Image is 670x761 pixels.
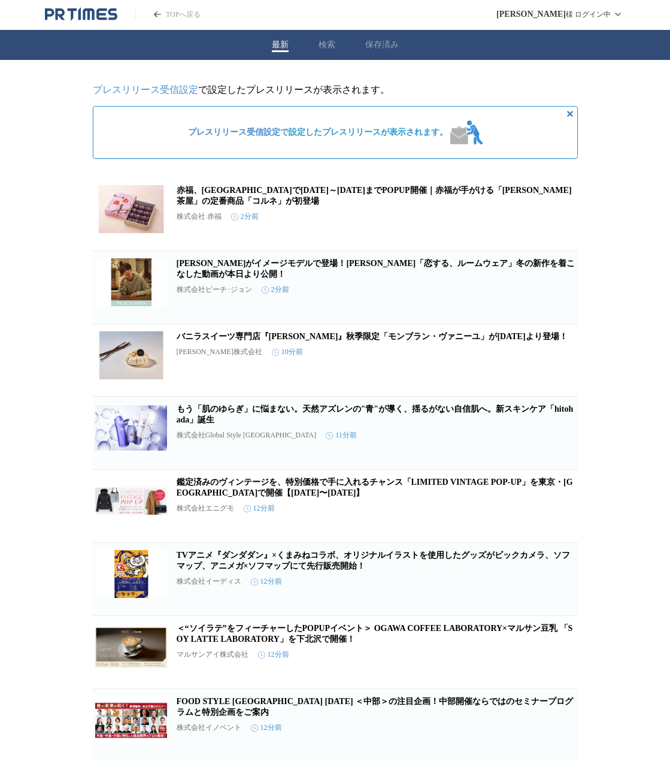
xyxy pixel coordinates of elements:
button: 検索 [319,40,335,50]
p: 株式会社 赤福 [177,212,222,222]
time: 2分前 [231,212,259,222]
a: プレスリリース受信設定 [93,84,198,95]
img: 松島聡がイメージモデルで登場！PEACH JOHN「恋する、ルームウェア」冬の新作を着こなした動画が本日より公開！ [95,258,167,306]
img: バニラスイーツ専門店『Hugh Morgan』秋季限定「モンブラン・ヴァニーユ」が10月16日より登場！ [95,331,167,379]
time: 12分前 [251,576,282,587]
a: PR TIMESのトップページはこちら [135,10,201,20]
a: もう「肌のゆらぎ」に悩まない。天然アズレンの"青"が導く、揺るがない自信肌へ。新スキンケア「hitohada」誕生 [177,404,574,424]
time: 10分前 [272,347,303,357]
p: [PERSON_NAME]株式会社 [177,347,262,357]
p: 株式会社エニグモ [177,503,234,514]
img: 赤福、柏髙島屋で10月22日（水）～11月4日（火）までPOPUP開催｜赤福が手がける「五十鈴茶屋」の定番商品「コルネ」が初登場 [95,185,167,233]
a: ＜“ソイラテ”をフィーチャーしたPOPUPイベント＞ OGAWA COFFEE LABORATORY×マルサン豆乳 「SOY LATTE LABORATORY」を下北沢で開催！ [177,624,573,644]
a: 鑑定済みのヴィンテージを、特別価格で手に入れるチャンス「LIMITED VINTAGE POP-UP」を東京・[GEOGRAPHIC_DATA]で開催【[DATE]〜[DATE]】 [177,478,573,497]
button: 最新 [272,40,289,50]
img: FOOD STYLE JAPAN 2025 ＜中部＞の注目企画！中部開催ならではのセミナープログラムと特別企画をご案内 [95,696,167,744]
p: マルサンアイ株式会社 [177,650,248,660]
a: 赤福、[GEOGRAPHIC_DATA]で[DATE]～[DATE]までPOPUP開催｜赤福が手がける「[PERSON_NAME]茶屋」の定番商品「コルネ」が初登場 [177,186,572,206]
p: 株式会社イノベント [177,723,241,733]
time: 2分前 [262,285,289,295]
p: 株式会社ピーチ･ジョン [177,285,252,295]
time: 12分前 [244,503,275,514]
span: [PERSON_NAME] [496,10,566,19]
span: で設定したプレスリリースが表示されます。 [188,127,448,138]
img: もう「肌のゆらぎ」に悩まない。天然アズレンの"青"が導く、揺るがない自信肌へ。新スキンケア「hitohada」誕生 [95,404,167,452]
a: FOOD STYLE [GEOGRAPHIC_DATA] [DATE] ＜中部＞の注目企画！中部開催ならではのセミナープログラムと特別企画をご案内 [177,697,574,717]
button: 非表示にする [563,107,577,121]
img: 鑑定済みのヴィンテージを、特別価格で手に入れるチャンス「LIMITED VINTAGE POP-UP」を東京・渋谷で開催【10月21日(火)〜11月3日(月)】 [95,477,167,525]
time: 12分前 [251,723,282,733]
p: で設定したプレスリリースが表示されます。 [93,84,578,96]
a: [PERSON_NAME]がイメージモデルで登場！[PERSON_NAME]「恋する、ルームウェア」冬の新作を着こなした動画が本日より公開！ [177,259,575,279]
time: 11分前 [326,430,357,440]
img: TVアニメ『ダンダダン』×くまみねコラボ、オリジナルイラストを使用したグッズがビックカメラ、ソフマップ、アニメガ×ソフマップにて先行販売開始！ [95,550,167,598]
img: ＜“ソイラテ”をフィーチャーしたPOPUPイベント＞ OGAWA COFFEE LABORATORY×マルサン豆乳 「SOY LATTE LABORATORY」を下北沢で開催！ [95,623,167,671]
time: 12分前 [258,650,289,660]
p: 株式会社Global Style [GEOGRAPHIC_DATA] [177,430,317,440]
button: 保存済み [365,40,399,50]
a: バニラスイーツ専門店『[PERSON_NAME]』秋季限定「モンブラン・ヴァニーユ」が[DATE]より登場！ [177,332,568,341]
p: 株式会社イーディス [177,576,241,587]
a: プレスリリース受信設定 [188,128,280,137]
a: TVアニメ『ダンダダン』×くまみねコラボ、オリジナルイラストを使用したグッズがビックカメラ、ソフマップ、アニメガ×ソフマップにて先行販売開始！ [177,551,570,570]
a: PR TIMESのトップページはこちら [45,7,117,22]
